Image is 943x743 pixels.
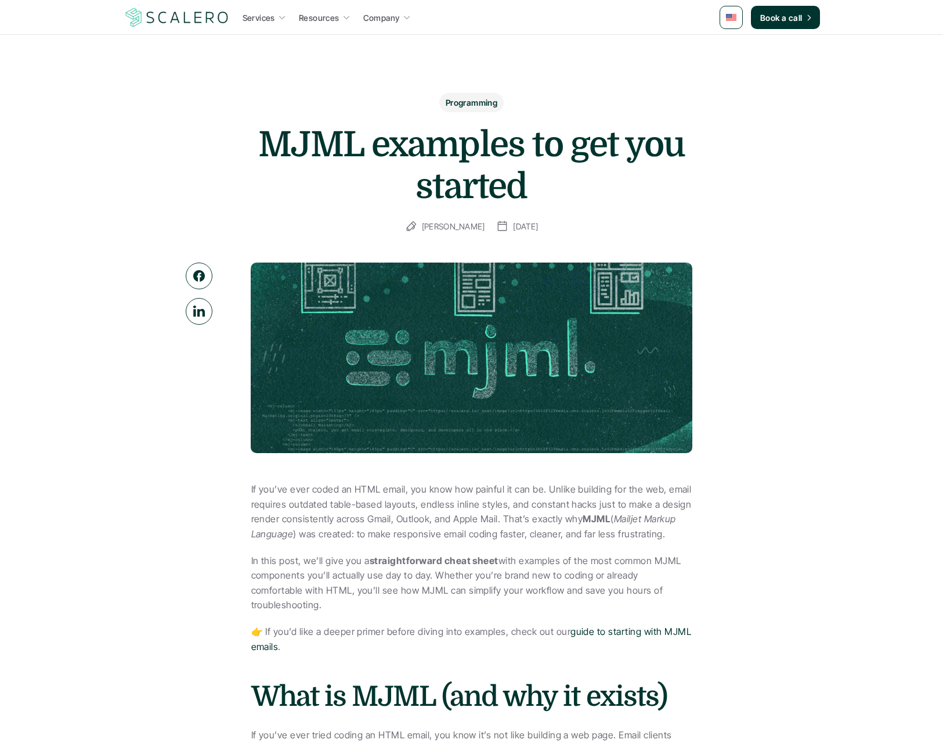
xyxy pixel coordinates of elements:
[251,626,694,652] a: guide to starting with MJML emails
[124,6,230,28] img: Scalero company logo
[251,554,692,613] p: In this post, we’ll give you a with examples of the most common MJML components you’ll actually u...
[583,513,610,525] strong: MJML
[363,12,400,24] p: Company
[751,6,820,29] a: Book a call
[446,96,498,109] p: Programming
[251,624,692,654] p: 👉 If you’d like a deeper primer before diving into examples, check out our .
[251,482,692,541] p: If you’ve ever coded an HTML email, you know how painful it can be. Unlike building for the web, ...
[299,12,339,24] p: Resources
[513,219,538,234] p: [DATE]
[760,12,803,24] p: Book a call
[124,7,230,28] a: Scalero company logo
[240,124,704,207] h1: MJML examples to get you started
[251,677,692,716] h2: What is MJML (and why it exists)
[422,219,485,234] p: [PERSON_NAME]
[243,12,275,24] p: Services
[370,555,498,566] strong: straightforward cheat sheet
